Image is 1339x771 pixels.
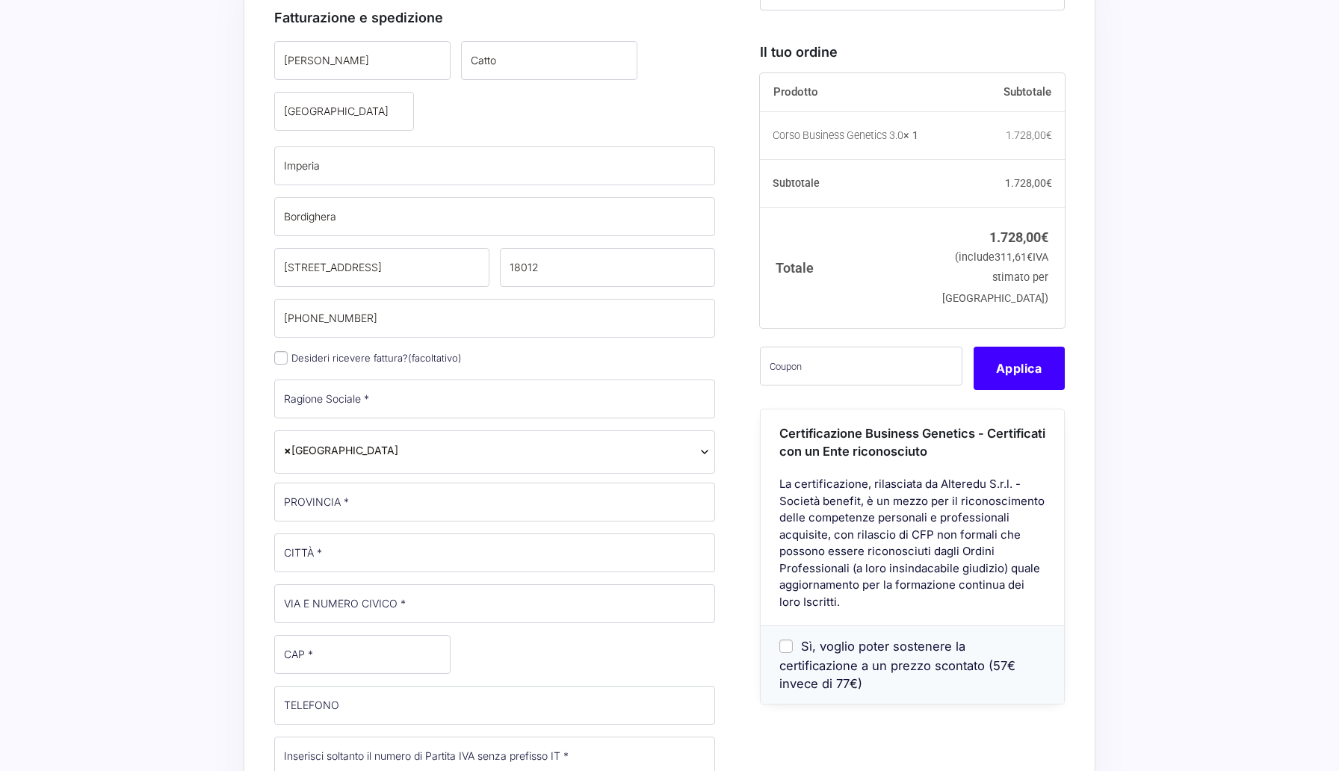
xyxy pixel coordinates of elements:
span: € [1046,177,1052,189]
input: Desideri ricevere fattura?(facoltativo) [274,351,288,365]
small: (include IVA stimato per [GEOGRAPHIC_DATA]) [942,251,1048,304]
span: Italia [274,430,715,474]
bdi: 1.728,00 [989,229,1048,245]
span: € [1041,229,1048,245]
input: Cognome * [461,41,637,80]
h3: Il tuo ordine [760,42,1065,62]
input: TELEFONO [274,686,715,725]
th: Subtotale [760,160,936,208]
span: € [1027,251,1033,264]
input: CITTÀ * [274,533,715,572]
button: Applica [974,347,1065,390]
span: 311,61 [995,251,1033,264]
label: Desideri ricevere fattura? [274,352,462,364]
input: Via e numero civico * [274,248,489,287]
div: La certificazione, rilasciata da Alteredu S.r.l. - Società benefit, è un mezzo per il riconoscime... [761,476,1064,625]
input: Telefono * [274,299,715,338]
span: × [284,442,291,458]
iframe: Customerly Messenger Launcher [12,713,57,758]
td: Corso Business Genetics 3.0 [760,112,936,159]
span: Certificazione Business Genetics - Certificati con un Ente riconosciuto [779,426,1045,459]
input: CAP * [274,635,451,674]
span: € [1046,129,1052,141]
span: Sì, voglio poter sostenere la certificazione a un prezzo scontato (57€ invece di 77€) [779,639,1015,691]
input: VIA E NUMERO CIVICO * [274,584,715,623]
span: Italia [284,442,705,458]
h3: Fatturazione e spedizione [274,7,715,28]
bdi: 1.728,00 [1005,177,1052,189]
input: PROVINCIA * [274,483,715,521]
input: C.A.P. * [500,248,715,287]
input: Coupon [760,347,962,385]
th: Totale [760,207,936,327]
th: Subtotale [935,73,1065,112]
span: (facoltativo) [408,352,462,364]
input: Città * [274,197,715,236]
strong: × 1 [903,128,918,143]
input: Nome * [274,41,451,80]
input: Ragione Sociale * [274,380,715,418]
input: Sì, voglio poter sostenere la certificazione a un prezzo scontato (57€ invece di 77€) [779,640,793,653]
th: Prodotto [760,73,936,112]
bdi: 1.728,00 [1006,129,1052,141]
